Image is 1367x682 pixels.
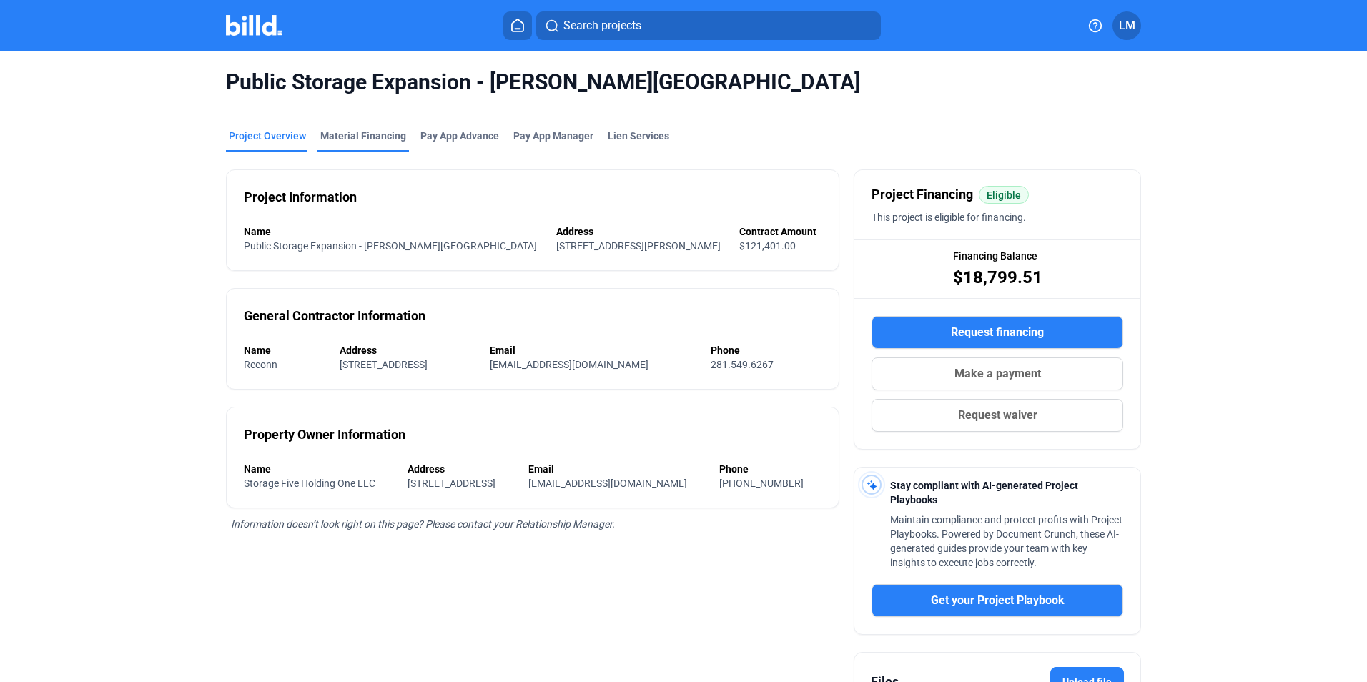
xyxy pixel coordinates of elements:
[340,343,475,357] div: Address
[528,478,687,489] span: [EMAIL_ADDRESS][DOMAIN_NAME]
[953,266,1042,289] span: $18,799.51
[872,357,1123,390] button: Make a payment
[513,129,593,143] span: Pay App Manager
[711,343,821,357] div: Phone
[556,240,721,252] span: [STREET_ADDRESS][PERSON_NAME]
[244,359,277,370] span: Reconn
[340,359,428,370] span: [STREET_ADDRESS]
[229,129,306,143] div: Project Overview
[890,480,1078,505] span: Stay compliant with AI-generated Project Playbooks
[931,592,1065,609] span: Get your Project Playbook
[890,514,1122,568] span: Maintain compliance and protect profits with Project Playbooks. Powered by Document Crunch, these...
[244,478,375,489] span: Storage Five Holding One LLC
[244,187,357,207] div: Project Information
[608,129,669,143] div: Lien Services
[556,224,726,239] div: Address
[244,343,325,357] div: Name
[739,224,821,239] div: Contract Amount
[420,129,499,143] div: Pay App Advance
[320,129,406,143] div: Material Financing
[979,186,1029,204] mat-chip: Eligible
[244,306,425,326] div: General Contractor Information
[231,518,615,530] span: Information doesn’t look right on this page? Please contact your Relationship Manager.
[739,240,796,252] span: $121,401.00
[226,15,282,36] img: Billd Company Logo
[719,462,821,476] div: Phone
[711,359,774,370] span: 281.549.6267
[872,184,973,204] span: Project Financing
[408,462,513,476] div: Address
[536,11,881,40] button: Search projects
[244,425,405,445] div: Property Owner Information
[226,69,1141,96] span: Public Storage Expansion - [PERSON_NAME][GEOGRAPHIC_DATA]
[244,224,542,239] div: Name
[872,316,1123,349] button: Request financing
[872,212,1026,223] span: This project is eligible for financing.
[490,359,648,370] span: [EMAIL_ADDRESS][DOMAIN_NAME]
[490,343,696,357] div: Email
[408,478,495,489] span: [STREET_ADDRESS]
[528,462,705,476] div: Email
[872,584,1123,617] button: Get your Project Playbook
[1119,17,1135,34] span: LM
[719,478,804,489] span: [PHONE_NUMBER]
[953,249,1037,263] span: Financing Balance
[958,407,1037,424] span: Request waiver
[244,240,537,252] span: Public Storage Expansion - [PERSON_NAME][GEOGRAPHIC_DATA]
[872,399,1123,432] button: Request waiver
[951,324,1044,341] span: Request financing
[1112,11,1141,40] button: LM
[954,365,1041,382] span: Make a payment
[244,462,393,476] div: Name
[563,17,641,34] span: Search projects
